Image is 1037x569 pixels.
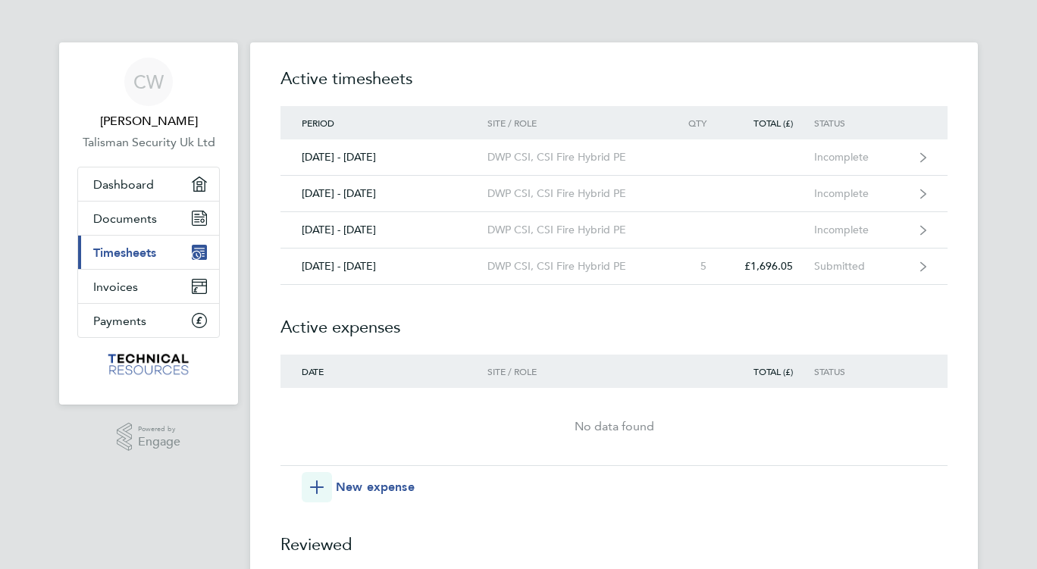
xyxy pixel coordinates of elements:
[280,417,948,436] div: No data found
[814,366,907,377] div: Status
[106,353,192,377] img: technicalresources-logo-retina.png
[77,112,220,130] span: Christopher Withey
[280,366,487,377] div: Date
[280,260,487,273] div: [DATE] - [DATE]
[117,423,181,452] a: Powered byEngage
[302,472,415,502] button: New expense
[814,187,907,200] div: Incomplete
[728,117,814,128] div: Total (£)
[93,314,146,328] span: Payments
[728,366,814,377] div: Total (£)
[93,245,156,260] span: Timesheets
[78,304,219,337] a: Payments
[78,202,219,235] a: Documents
[93,177,154,192] span: Dashboard
[814,224,907,236] div: Incomplete
[280,67,948,106] h2: Active timesheets
[138,436,180,449] span: Engage
[814,151,907,164] div: Incomplete
[487,366,661,377] div: Site / Role
[487,151,661,164] div: DWP CSI, CSI Fire Hybrid PE
[77,133,220,152] a: Talisman Security Uk Ltd
[814,117,907,128] div: Status
[487,187,661,200] div: DWP CSI, CSI Fire Hybrid PE
[77,58,220,130] a: CW[PERSON_NAME]
[302,117,334,129] span: Period
[336,478,415,496] span: New expense
[77,353,220,377] a: Go to home page
[280,212,948,249] a: [DATE] - [DATE]DWP CSI, CSI Fire Hybrid PEIncomplete
[661,117,728,128] div: Qty
[93,280,138,294] span: Invoices
[280,187,487,200] div: [DATE] - [DATE]
[138,423,180,436] span: Powered by
[133,72,164,92] span: CW
[280,151,487,164] div: [DATE] - [DATE]
[78,167,219,201] a: Dashboard
[280,285,948,355] h2: Active expenses
[93,211,157,226] span: Documents
[661,260,728,273] div: 5
[78,270,219,303] a: Invoices
[78,236,219,269] a: Timesheets
[59,42,238,405] nav: Main navigation
[814,260,907,273] div: Submitted
[487,260,661,273] div: DWP CSI, CSI Fire Hybrid PE
[280,176,948,212] a: [DATE] - [DATE]DWP CSI, CSI Fire Hybrid PEIncomplete
[280,224,487,236] div: [DATE] - [DATE]
[487,224,661,236] div: DWP CSI, CSI Fire Hybrid PE
[728,260,814,273] div: £1,696.05
[487,117,661,128] div: Site / Role
[280,249,948,285] a: [DATE] - [DATE]DWP CSI, CSI Fire Hybrid PE5£1,696.05Submitted
[280,139,948,176] a: [DATE] - [DATE]DWP CSI, CSI Fire Hybrid PEIncomplete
